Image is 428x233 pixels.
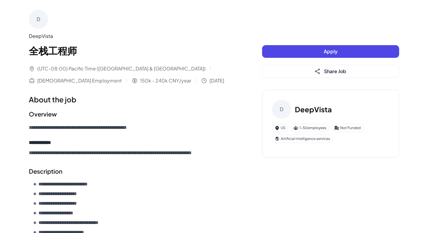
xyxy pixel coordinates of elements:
[332,124,363,132] div: Not Funded
[272,124,288,132] div: US
[324,68,346,74] span: Share Job
[140,77,191,84] span: 150k - 240k CNY/year
[272,100,291,119] div: D
[29,94,238,105] h1: About the job
[262,45,399,58] button: Apply
[291,124,329,132] div: 1-50 employees
[37,65,206,72] span: (UTC-08:00) Pacific Time ([GEOGRAPHIC_DATA] & [GEOGRAPHIC_DATA])
[37,77,122,84] span: [DEMOGRAPHIC_DATA] Employment
[295,104,332,115] h3: DeepVista
[272,135,333,143] div: Artificial intelligence services
[29,33,238,40] div: DeepVista
[209,77,224,84] span: [DATE]
[262,65,399,78] button: Share Job
[29,110,238,119] h2: Overview
[324,48,338,54] span: Apply
[29,10,48,29] div: D
[29,167,238,176] h2: Description
[29,43,238,58] h1: 全栈工程师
